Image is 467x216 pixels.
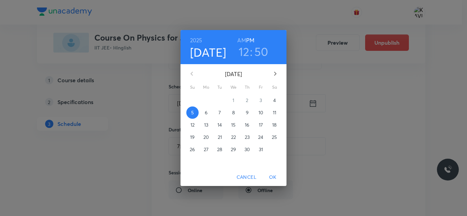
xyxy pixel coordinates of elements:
button: 5 [186,106,199,119]
button: OK [262,171,284,184]
button: 4 [268,94,281,106]
button: 30 [241,143,253,156]
p: 24 [258,134,263,141]
p: 4 [273,97,276,104]
button: 18 [268,119,281,131]
p: 16 [245,121,249,128]
span: Sa [268,84,281,91]
p: 20 [203,134,209,141]
button: 50 [254,44,268,59]
button: 22 [227,131,240,143]
p: 12 [190,121,195,128]
p: 14 [217,121,222,128]
button: 12 [186,119,199,131]
button: 7 [214,106,226,119]
button: 27 [200,143,212,156]
button: Cancel [234,171,259,184]
button: 14 [214,119,226,131]
span: Cancel [237,173,256,182]
button: PM [246,35,254,45]
button: 12 [239,44,250,59]
span: Mo [200,84,212,91]
p: 13 [204,121,208,128]
span: Th [241,84,253,91]
p: 28 [217,146,222,153]
button: 24 [255,131,267,143]
span: OK [265,173,281,182]
button: 10 [255,106,267,119]
button: 25 [268,131,281,143]
button: 26 [186,143,199,156]
p: 19 [190,134,195,141]
p: 11 [273,109,276,116]
h3: : [250,44,253,59]
p: 6 [205,109,208,116]
span: Tu [214,84,226,91]
p: 10 [258,109,263,116]
button: 16 [241,119,253,131]
p: 9 [246,109,249,116]
button: 9 [241,106,253,119]
p: 5 [191,109,194,116]
button: 31 [255,143,267,156]
p: 17 [259,121,263,128]
p: 7 [218,109,221,116]
button: 19 [186,131,199,143]
button: 17 [255,119,267,131]
button: 6 [200,106,212,119]
p: 27 [204,146,209,153]
span: We [227,84,240,91]
p: 18 [272,121,277,128]
p: 29 [231,146,236,153]
p: [DATE] [200,70,267,78]
span: Su [186,84,199,91]
p: 8 [232,109,235,116]
p: 22 [231,134,236,141]
button: 29 [227,143,240,156]
button: 28 [214,143,226,156]
button: 2025 [190,35,202,45]
button: 11 [268,106,281,119]
button: 21 [214,131,226,143]
p: 26 [190,146,195,153]
p: 25 [272,134,277,141]
p: 21 [218,134,222,141]
p: 31 [259,146,263,153]
button: AM [237,35,246,45]
p: 30 [244,146,250,153]
p: 15 [231,121,236,128]
button: 8 [227,106,240,119]
button: 13 [200,119,212,131]
button: 15 [227,119,240,131]
button: [DATE] [190,45,226,59]
button: 23 [241,131,253,143]
span: Fr [255,84,267,91]
p: 23 [245,134,250,141]
button: 20 [200,131,212,143]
